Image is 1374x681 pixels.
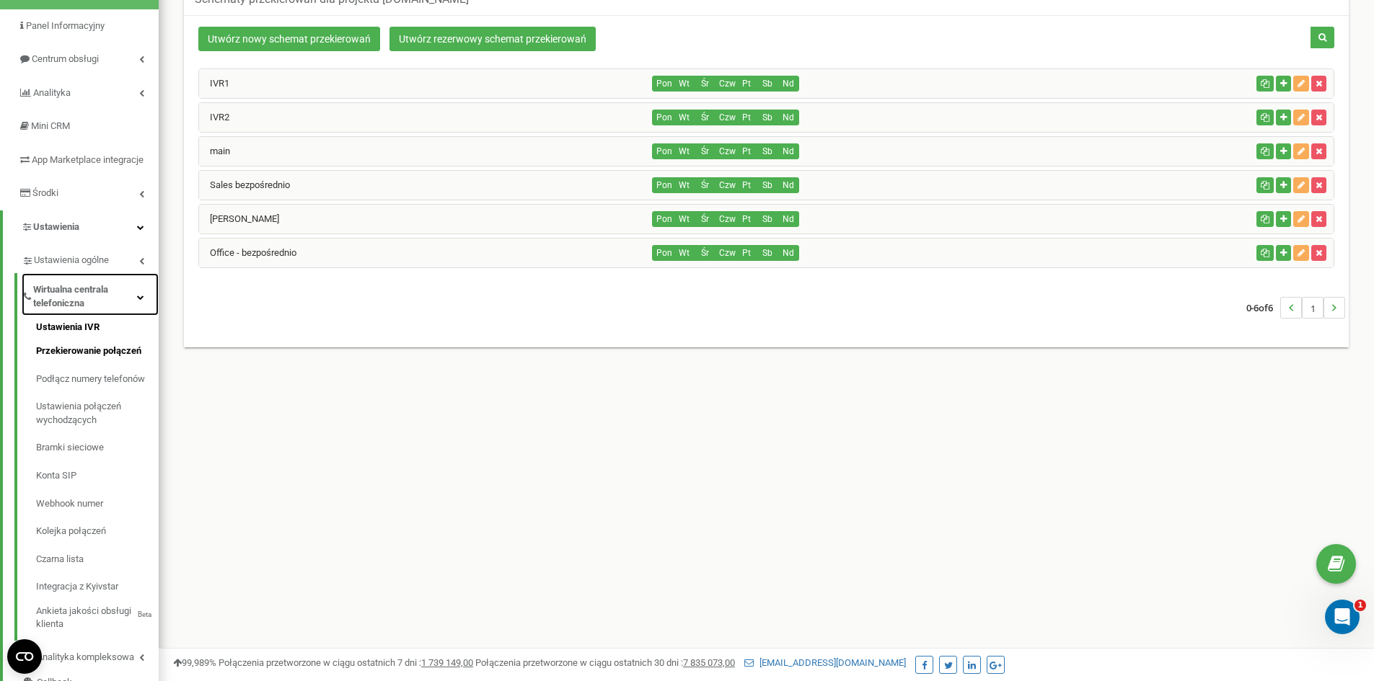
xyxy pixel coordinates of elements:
[757,143,778,159] button: Sb
[694,76,715,92] button: Śr
[652,177,674,193] button: Pon
[652,76,674,92] button: Pon
[736,177,757,193] button: Pt
[199,213,279,224] a: [PERSON_NAME]
[652,245,674,261] button: Pon
[1246,297,1280,319] span: 0-6 6
[22,244,159,273] a: Ustawienia ogólne
[34,254,109,267] span: Ustawienia ogólne
[199,179,290,190] a: Sales bezpośrednio
[652,143,674,159] button: Pon
[199,247,296,258] a: Office - bezpośrednio
[744,657,906,668] a: [EMAIL_ADDRESS][DOMAIN_NAME]
[715,211,736,227] button: Czw
[757,110,778,125] button: Sb
[36,601,159,631] a: Ankieta jakości obsługi klientaBeta
[757,76,778,92] button: Sb
[736,76,757,92] button: Pt
[673,211,695,227] button: Wt
[778,143,799,159] button: Nd
[7,639,42,674] button: Open CMP widget
[198,27,380,51] a: Utwórz nowy schemat przekierowań
[778,211,799,227] button: Nd
[26,20,105,31] span: Panel Informacyjny
[778,177,799,193] button: Nd
[32,187,58,198] span: Środki
[37,651,134,664] span: Analityka kompleksowa
[715,245,736,261] button: Czw
[715,177,736,193] button: Czw
[694,177,715,193] button: Śr
[757,245,778,261] button: Sb
[36,321,159,338] a: Ustawienia IVR
[778,110,799,125] button: Nd
[1259,301,1268,314] span: of
[736,211,757,227] button: Pt
[778,76,799,92] button: Nd
[36,434,159,462] a: Bramki sieciowe
[694,143,715,159] button: Śr
[778,245,799,261] button: Nd
[694,245,715,261] button: Śr
[673,110,695,125] button: Wt
[199,146,230,156] a: main
[199,78,229,89] a: IVR1
[33,221,79,232] span: Ustawienia
[36,490,159,518] a: Webhook numer
[673,76,695,92] button: Wt
[652,211,674,227] button: Pon
[736,245,757,261] button: Pt
[475,657,735,668] span: Połączenia przetworzone w ciągu ostatnich 30 dni :
[1325,600,1360,634] iframe: Intercom live chat
[32,53,99,64] span: Centrum obsługi
[736,110,757,125] button: Pt
[36,573,159,601] a: Integracja z Kyivstar
[22,641,159,670] a: Analityka kompleksowa
[199,112,229,123] a: IVR2
[33,87,71,98] span: Analityka
[36,393,159,434] a: Ustawienia połączeń wychodzących
[673,143,695,159] button: Wt
[652,110,674,125] button: Pon
[673,245,695,261] button: Wt
[1355,600,1366,611] span: 1
[31,120,70,131] span: Mini CRM
[1246,282,1345,333] nav: ...
[22,273,159,316] a: Wirtualna centrala telefoniczna
[3,210,159,244] a: Ustawienia
[694,110,715,125] button: Śr
[219,657,473,668] span: Połączenia przetworzone w ciągu ostatnich 7 dni :
[694,211,715,227] button: Śr
[683,657,735,668] u: 7 835 073,00
[673,177,695,193] button: Wt
[36,462,159,490] a: Konta SIP
[1311,27,1334,48] button: Szukaj schematu przekierowań
[389,27,596,51] a: Utwórz rezerwowy schemat przekierowań
[715,110,736,125] button: Czw
[36,365,159,393] a: Podłącz numery telefonów
[736,143,757,159] button: Pt
[757,211,778,227] button: Sb
[33,283,137,310] span: Wirtualna centrala telefoniczna
[1302,297,1324,319] li: 1
[715,143,736,159] button: Czw
[32,154,144,165] span: App Marketplace integracje
[36,337,159,365] a: Przekierowanie połączeń
[36,546,159,574] a: Czarna lista
[36,517,159,546] a: Kolejka połączeń
[757,177,778,193] button: Sb
[173,657,216,668] span: 99,989%
[715,76,736,92] button: Czw
[421,657,473,668] u: 1 739 149,00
